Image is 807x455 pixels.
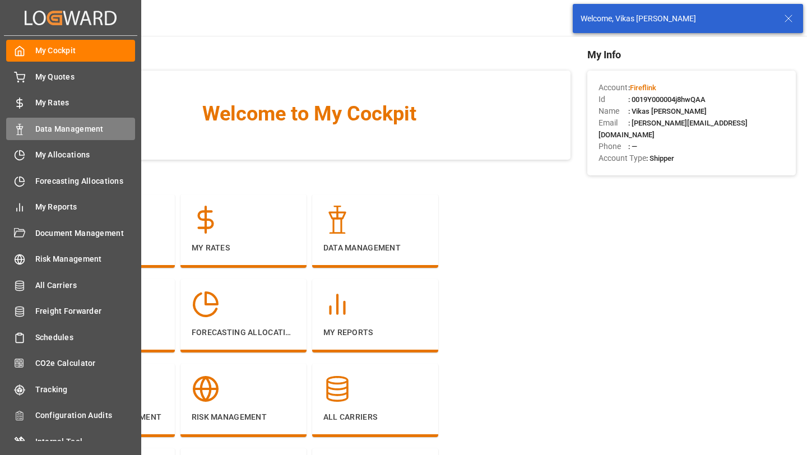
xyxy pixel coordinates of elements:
[628,95,706,104] span: : 0019Y000004j8hwQAA
[599,105,628,117] span: Name
[599,82,628,94] span: Account
[6,326,135,348] a: Schedules
[35,410,136,421] span: Configuration Audits
[6,196,135,218] a: My Reports
[35,280,136,291] span: All Carriers
[192,242,295,254] p: My Rates
[35,384,136,396] span: Tracking
[35,332,136,343] span: Schedules
[35,149,136,161] span: My Allocations
[6,222,135,244] a: Document Management
[628,107,707,115] span: : Vikas [PERSON_NAME]
[71,99,548,129] span: Welcome to My Cockpit
[587,47,796,62] span: My Info
[323,242,427,254] p: Data Management
[6,352,135,374] a: CO2e Calculator
[599,94,628,105] span: Id
[323,327,427,338] p: My Reports
[599,152,646,164] span: Account Type
[35,357,136,369] span: CO2e Calculator
[628,142,637,151] span: : —
[35,175,136,187] span: Forecasting Allocations
[6,40,135,62] a: My Cockpit
[6,405,135,426] a: Configuration Audits
[35,97,136,109] span: My Rates
[646,154,674,162] span: : Shipper
[6,274,135,296] a: All Carriers
[6,118,135,140] a: Data Management
[599,141,628,152] span: Phone
[6,248,135,270] a: Risk Management
[6,66,135,87] a: My Quotes
[35,436,136,448] span: Internal Tool
[6,300,135,322] a: Freight Forwarder
[35,201,136,213] span: My Reports
[323,411,427,423] p: All Carriers
[35,123,136,135] span: Data Management
[35,227,136,239] span: Document Management
[35,305,136,317] span: Freight Forwarder
[6,170,135,192] a: Forecasting Allocations
[6,430,135,452] a: Internal Tool
[35,71,136,83] span: My Quotes
[630,83,656,92] span: Fireflink
[192,411,295,423] p: Risk Management
[581,13,773,25] div: Welcome, Vikas [PERSON_NAME]
[599,117,628,129] span: Email
[628,83,656,92] span: :
[49,171,571,186] span: Navigation
[6,378,135,400] a: Tracking
[35,253,136,265] span: Risk Management
[6,92,135,114] a: My Rates
[599,119,748,139] span: : [PERSON_NAME][EMAIL_ADDRESS][DOMAIN_NAME]
[6,144,135,166] a: My Allocations
[192,327,295,338] p: Forecasting Allocations
[35,45,136,57] span: My Cockpit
